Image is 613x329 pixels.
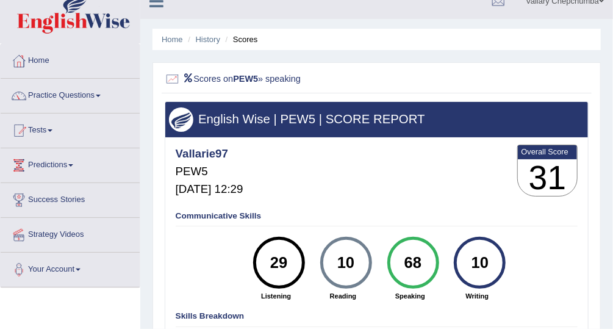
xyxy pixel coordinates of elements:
a: Strategy Videos [1,218,140,248]
a: Home [1,44,140,74]
strong: Writing [449,291,506,301]
strong: Listening [248,291,304,301]
a: Home [162,35,183,44]
li: Scores [223,34,258,45]
h3: English Wise | PEW5 | SCORE REPORT [169,112,584,126]
h4: Communicative Skills [176,212,578,221]
a: Practice Questions [1,79,140,109]
div: 29 [260,241,298,285]
strong: Speaking [382,291,439,301]
div: 68 [394,241,432,285]
img: wings.png [169,107,193,132]
b: PEW5 [233,73,258,83]
a: Predictions [1,148,140,179]
a: History [196,35,220,44]
h4: Skills Breakdown [176,312,578,321]
a: Your Account [1,253,140,283]
h5: [DATE] 12:29 [176,183,243,196]
div: 10 [327,241,365,285]
h4: Vallarie97 [176,148,243,161]
h2: Scores on » speaking [165,71,428,87]
h5: PEW5 [176,165,243,178]
a: Tests [1,114,140,144]
h3: 31 [518,159,578,197]
b: Overall Score [522,147,574,156]
div: 10 [461,241,499,285]
a: Success Stories [1,183,140,214]
strong: Reading [315,291,371,301]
